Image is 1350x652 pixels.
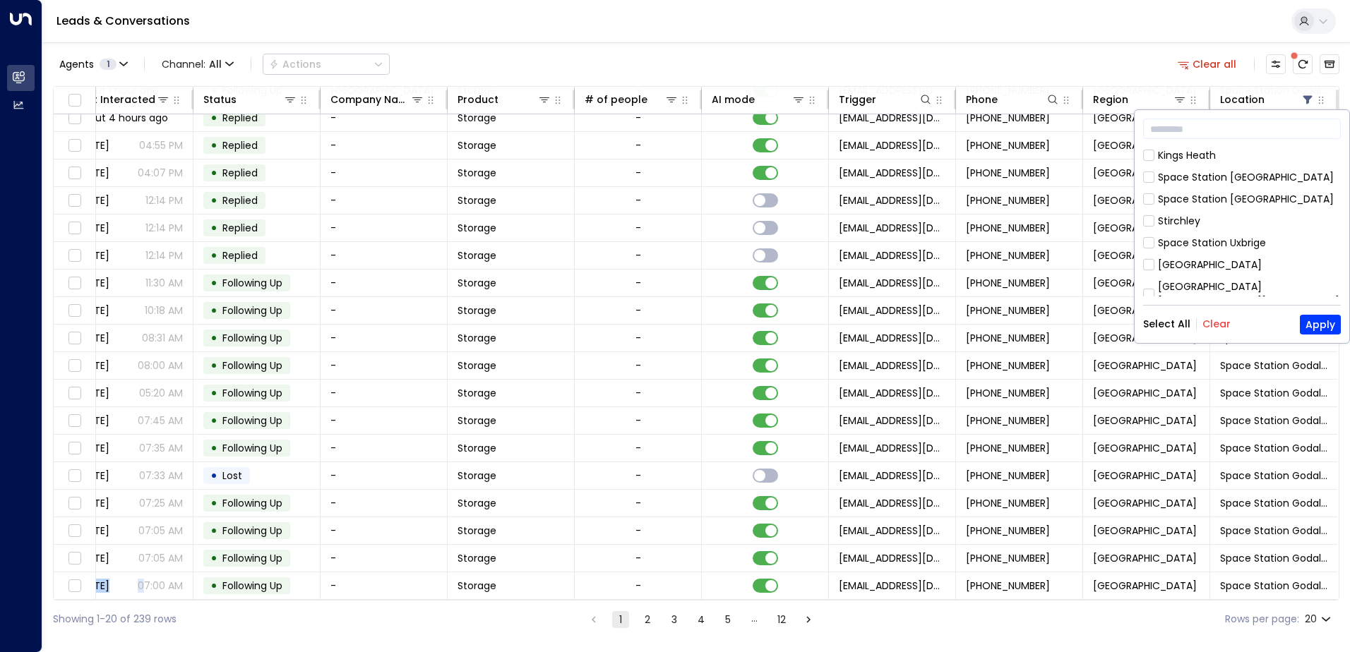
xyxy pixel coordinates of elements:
span: Following Up [222,386,282,400]
span: +447891503092 [966,358,1050,373]
td: - [321,215,448,241]
span: All [209,59,222,70]
span: Toggle select row [66,577,83,595]
p: 12:14 PM [145,221,183,235]
p: 12:14 PM [145,248,183,262]
span: +447765136127 [966,331,1050,345]
span: Storage [458,358,496,373]
span: Replied [222,193,258,207]
div: Location [1220,91,1315,108]
span: +447519677879 [966,496,1050,510]
span: leads@space-station.co.uk [839,496,945,510]
span: Surrey [1093,276,1197,290]
div: Phone [966,91,1060,108]
div: • [210,298,217,322]
span: Toggle select row [66,385,83,402]
span: leads@space-station.co.uk [839,551,945,565]
span: leads@space-station.co.uk [839,386,945,400]
span: Surrey [1093,524,1197,538]
span: Space Station Godalming [1220,358,1327,373]
span: Surrey [1093,331,1197,345]
span: Surrey [1093,166,1197,180]
span: Following Up [222,303,282,318]
div: - [635,166,641,180]
p: 04:55 PM [139,138,183,152]
div: • [210,106,217,130]
span: Lost [222,469,242,483]
span: Replied [222,111,258,125]
td: - [321,159,448,186]
span: Surrey [1093,551,1197,565]
span: Toggle select row [66,357,83,375]
span: 1 [100,59,117,70]
div: Kings Heath [1143,148,1341,163]
span: Toggle select row [66,467,83,485]
span: Toggle select row [66,219,83,237]
button: Go to page 3 [666,611,683,628]
span: +447768755499 [966,413,1050,428]
span: leads@space-station.co.uk [839,524,945,538]
button: Go to page 4 [693,611,710,628]
nav: pagination navigation [585,610,818,628]
div: - [635,248,641,262]
label: Rows per page: [1225,612,1299,627]
div: Space Station [GEOGRAPHIC_DATA] [1158,170,1334,185]
div: • [210,133,217,157]
span: +447450893501 [966,276,1050,290]
span: Storage [458,303,496,318]
div: Space Station Uxbrige [1143,236,1341,250]
div: # of people [585,91,647,108]
div: Location [1220,91,1265,108]
td: - [321,325,448,351]
p: 10:18 AM [145,303,183,318]
td: - [321,242,448,269]
span: Storage [458,138,496,152]
td: - [321,407,448,434]
div: Trigger [839,91,876,108]
div: - [635,303,641,318]
div: • [210,243,217,267]
div: - [635,276,641,290]
div: - [635,441,641,455]
p: 07:05 AM [138,524,183,538]
p: 08:00 AM [138,358,183,373]
span: +447960612500 [966,551,1050,565]
span: +447482456196 [966,138,1050,152]
span: Following Up [222,441,282,455]
button: page 1 [612,611,629,628]
td: - [321,270,448,296]
div: - [635,221,641,235]
button: Apply [1300,315,1341,334]
span: Storage [458,111,496,125]
span: Toggle select row [66,247,83,265]
div: Region [1093,91,1128,108]
p: 04:07 PM [138,166,183,180]
div: - [635,331,641,345]
span: Following Up [222,358,282,373]
div: Kings Heath [1158,148,1216,163]
span: about 4 hours ago [76,111,168,125]
span: Surrey [1093,138,1197,152]
div: • [210,519,217,543]
td: - [321,380,448,406]
p: 12:14 PM [145,193,183,207]
div: • [210,381,217,405]
div: • [210,188,217,212]
span: Space Station Godalming [1220,413,1327,428]
a: Leads & Conversations [56,13,190,29]
td: - [321,572,448,599]
span: Storage [458,469,496,483]
div: Status [203,91,297,108]
span: Surrey [1093,248,1197,262]
div: - [635,524,641,538]
span: Storage [458,386,496,400]
span: leads@space-station.co.uk [839,111,945,125]
span: Storage [458,166,496,180]
button: Select All [1143,318,1190,330]
span: Space Station Godalming [1220,579,1327,593]
span: +447967635364 [966,579,1050,593]
span: Replied [222,138,258,152]
div: • [210,436,217,460]
div: Space Station [GEOGRAPHIC_DATA] [1143,192,1341,207]
span: Following Up [222,579,282,593]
